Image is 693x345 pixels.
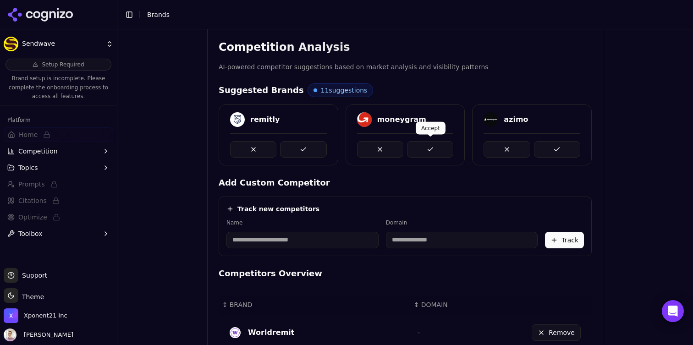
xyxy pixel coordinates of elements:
[219,62,592,72] p: AI-powered competitor suggestions based on market analysis and visibility patterns
[321,86,368,95] span: 11 suggestions
[18,213,47,222] span: Optimize
[219,295,410,315] th: BRAND
[4,226,113,241] button: Toolbox
[147,10,170,19] nav: breadcrumb
[18,271,47,280] span: Support
[532,324,581,341] button: Remove
[484,112,498,127] img: azimo
[219,267,592,280] h4: Competitors Overview
[222,300,407,309] div: ↕BRAND
[230,327,241,338] img: WorldRemit
[418,329,420,336] span: -
[504,114,528,125] div: azimo
[4,144,113,159] button: Competition
[410,295,491,315] th: DOMAIN
[42,61,84,68] span: Setup Required
[18,229,43,238] span: Toolbox
[662,300,684,322] div: Open Intercom Messenger
[147,11,170,18] span: Brands
[24,312,67,320] span: Xponent21 Inc
[421,125,440,132] p: Accept
[18,147,58,156] span: Competition
[386,219,538,226] label: Domain
[4,160,113,175] button: Topics
[219,40,592,55] h3: Competition Analysis
[237,204,319,214] h4: Track new competitors
[19,130,38,139] span: Home
[230,112,245,127] img: remitly
[4,308,67,323] button: Open organization switcher
[226,219,379,226] label: Name
[20,331,73,339] span: [PERSON_NAME]
[18,293,44,301] span: Theme
[414,300,487,309] div: ↕DOMAIN
[4,329,73,341] button: Open user button
[4,113,113,127] div: Platform
[5,74,111,101] p: Brand setup is incomplete. Please complete the onboarding process to access all features.
[4,329,16,341] img: Kiryako Sharikas
[250,114,280,125] div: remitly
[377,114,426,125] div: moneygram
[248,327,294,338] div: Worldremit
[4,308,18,323] img: Xponent21 Inc
[357,112,372,127] img: moneygram
[230,300,253,309] span: BRAND
[18,180,45,189] span: Prompts
[545,232,584,248] button: Track
[421,300,448,309] span: DOMAIN
[22,40,102,48] span: Sendwave
[219,84,304,97] h4: Suggested Brands
[219,176,592,189] h4: Add Custom Competitor
[4,37,18,51] img: Sendwave
[18,196,47,205] span: Citations
[18,163,38,172] span: Topics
